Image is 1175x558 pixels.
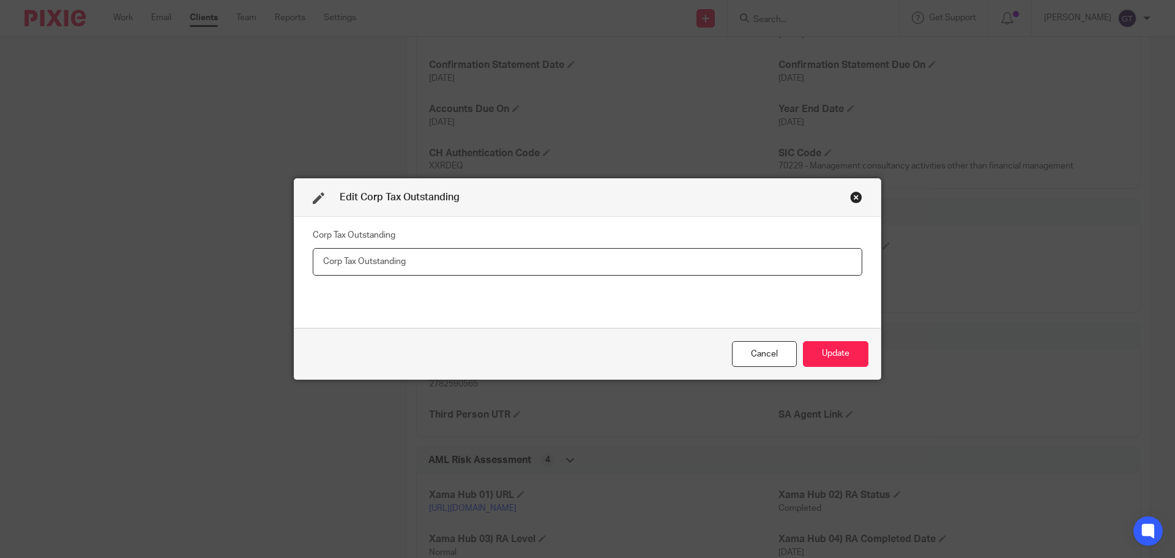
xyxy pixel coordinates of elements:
input: Corp Tax Outstanding [313,248,862,276]
span: Edit Corp Tax Outstanding [340,192,460,202]
label: Corp Tax Outstanding [313,229,395,241]
div: Close this dialog window [732,341,797,368]
button: Update [803,341,868,368]
div: Close this dialog window [850,191,862,203]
